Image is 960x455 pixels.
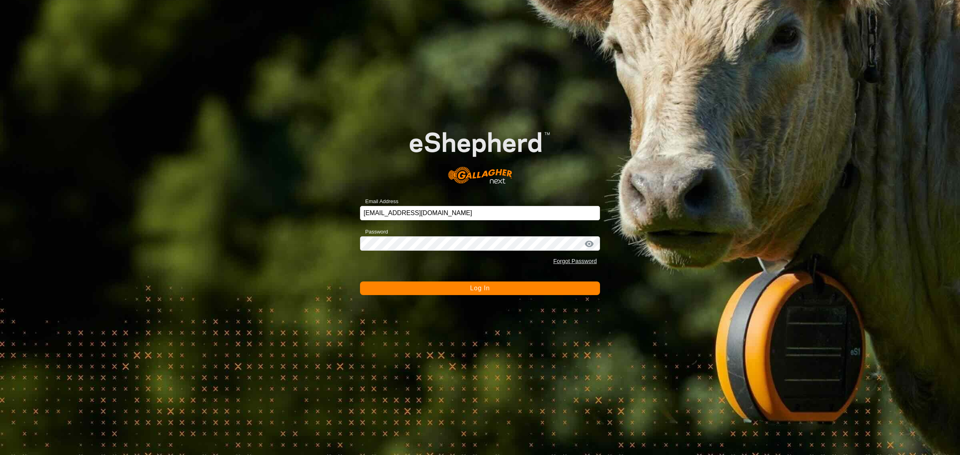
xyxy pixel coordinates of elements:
input: Email Address [360,206,600,220]
a: Forgot Password [553,258,597,264]
button: Log In [360,281,600,295]
span: Log In [470,285,490,291]
label: Email Address [360,198,398,206]
img: E-shepherd Logo [384,112,576,194]
label: Password [360,228,388,236]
